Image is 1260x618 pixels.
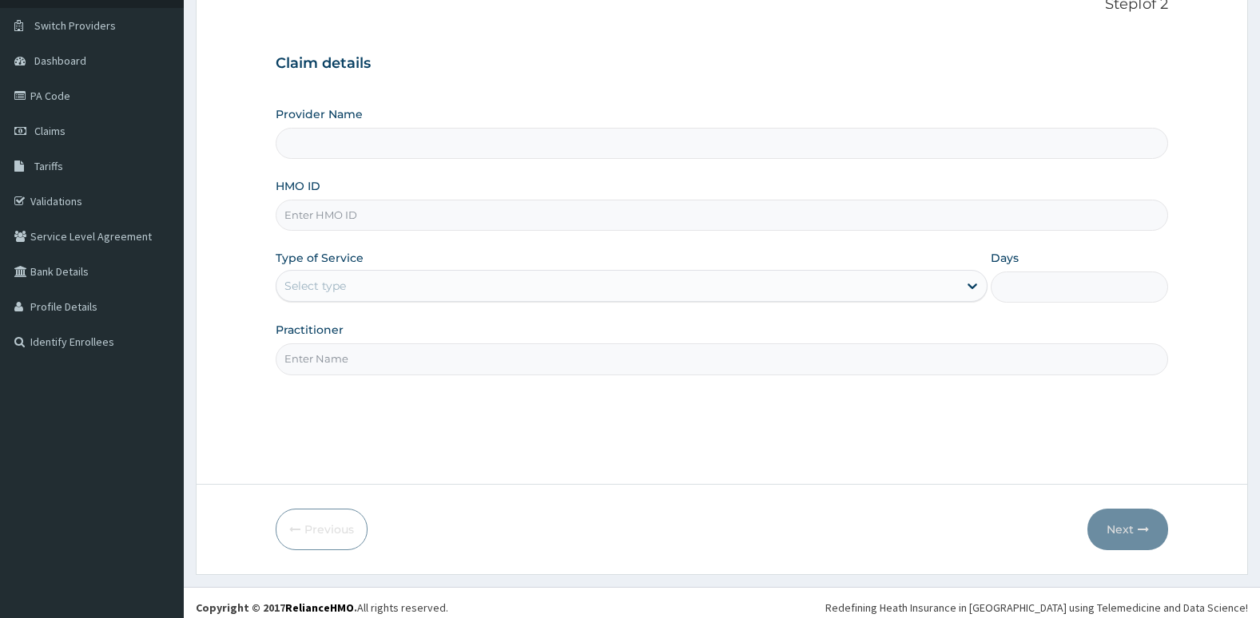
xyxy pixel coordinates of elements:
label: Type of Service [276,250,364,266]
span: Tariffs [34,159,63,173]
input: Enter Name [276,343,1169,374]
label: HMO ID [276,178,320,194]
a: RelianceHMO [285,600,354,615]
div: Select type [284,278,346,294]
button: Next [1087,509,1168,550]
input: Enter HMO ID [276,200,1169,231]
label: Provider Name [276,106,363,122]
span: Dashboard [34,53,86,68]
span: Switch Providers [34,18,116,33]
button: Previous [276,509,368,550]
label: Days [991,250,1019,266]
strong: Copyright © 2017 . [196,600,357,615]
div: Redefining Heath Insurance in [GEOGRAPHIC_DATA] using Telemedicine and Data Science! [825,600,1248,616]
span: Claims [34,124,66,138]
h3: Claim details [276,55,1169,73]
label: Practitioner [276,322,344,338]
